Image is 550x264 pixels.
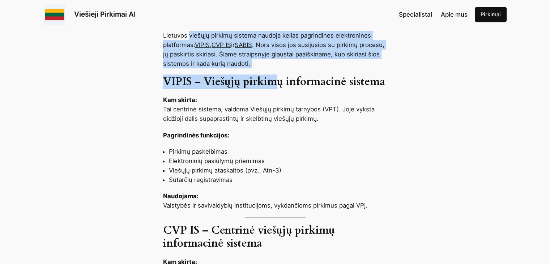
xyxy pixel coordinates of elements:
p: Tai centrinė sistema, valdoma Viešųjų pirkimų tarnybos (VPT). Joje vyksta didžioji dalis supapras... [163,95,387,123]
span: Specialistai [399,11,432,18]
a: SABIS [235,41,252,48]
li: Viešųjų pirkimų ataskaitos (pvz., Atn-3) [169,166,387,175]
strong: Pagrindinės funkcijos: [163,132,229,139]
li: Sutarčių registravimas [169,175,387,184]
a: Apie mus [441,10,468,19]
strong: VIPIS – Viešųjų pirkimų informacinė sistema [163,74,385,89]
strong: Naudojama: [163,192,199,200]
a: Specialistai [399,10,432,19]
strong: CVP IS – Centrinė viešųjų pirkimų informacinė sistema [163,223,335,251]
p: Lietuvos viešųjų pirkimų sistema naudoja kelias pagrindines elektronines platformas: , ir . Nors ... [163,31,387,68]
a: Pirkimai [475,7,507,22]
strong: Kam skirta: [163,96,197,103]
a: VIPIS [195,41,210,48]
a: CVP IS [212,41,231,48]
img: Viešieji pirkimai logo [44,4,65,25]
span: Apie mus [441,11,468,18]
li: Elektroninių pasiūlymų priėmimas [169,156,387,166]
p: Valstybės ir savivaldybių institucijoms, vykdančioms pirkimus pagal VPĮ. [163,191,387,210]
a: Viešieji Pirkimai AI [74,10,136,18]
nav: Navigation [399,10,468,19]
li: Pirkimų paskelbimas [169,147,387,156]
